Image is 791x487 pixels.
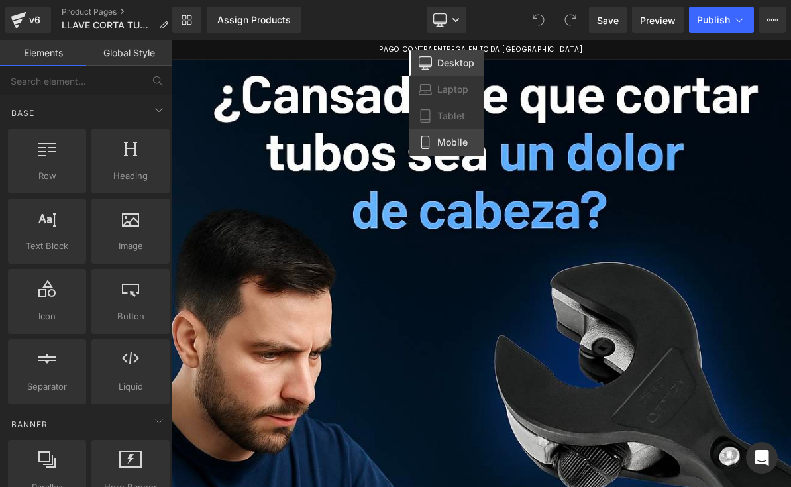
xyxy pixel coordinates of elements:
span: Separator [12,380,82,394]
span: Laptop [437,83,468,95]
div: Assign Products [217,15,291,25]
span: Icon [12,309,82,323]
a: Preview [632,7,684,33]
span: Preview [640,13,676,27]
span: Desktop [437,57,474,69]
span: Base [10,107,36,119]
span: Liquid [95,380,166,394]
a: Mobile [409,129,484,156]
span: LLAVE CORTA TUBOS [62,20,154,30]
span: Mobile [437,136,468,148]
span: Save [597,13,619,27]
a: Product Pages [62,7,179,17]
a: New Library [172,7,201,33]
span: Row [12,169,82,183]
span: Banner [10,418,49,431]
a: Tablet [409,103,484,129]
button: More [759,7,786,33]
span: Button [95,309,166,323]
span: Tablet [437,110,465,122]
a: Laptop [409,76,484,103]
span: Text Block [12,239,82,253]
button: Undo [525,7,552,33]
div: v6 [26,11,43,28]
a: Global Style [86,40,172,66]
button: Redo [557,7,584,33]
a: v6 [5,7,51,33]
span: Image [95,239,166,253]
span: Heading [95,169,166,183]
div: Open Intercom Messenger [746,442,778,474]
span: Publish [697,15,730,25]
button: Publish [689,7,754,33]
a: Desktop [409,50,484,76]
